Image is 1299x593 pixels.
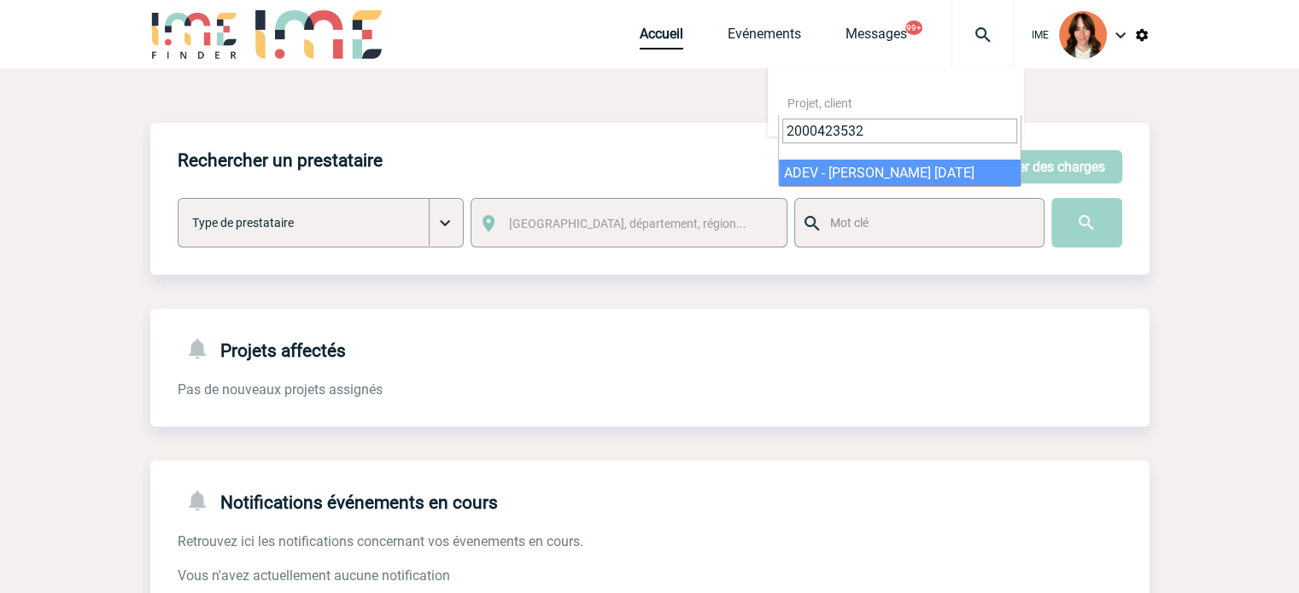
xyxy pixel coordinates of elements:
[826,212,1028,234] input: Mot clé
[1051,198,1122,247] input: Submit
[184,336,220,361] img: notifications-24-px-g.png
[178,533,583,549] span: Retrouvez ici les notifications concernant vos évenements en cours.
[779,160,1021,186] li: ADEV - [PERSON_NAME] [DATE]
[846,26,907,49] a: Messages
[178,567,450,584] span: Vous n'avez actuellement aucune notification
[640,26,683,49] a: Accueil
[184,488,220,513] img: notifications-24-px-g.png
[1032,29,1049,41] span: IME
[178,488,498,513] h4: Notifications événements en cours
[1059,11,1107,59] img: 94396-2.png
[509,217,746,230] span: [GEOGRAPHIC_DATA], département, région...
[178,381,383,398] span: Pas de nouveaux projets assignés
[905,20,922,35] button: 99+
[728,26,801,49] a: Evénements
[178,336,346,361] h4: Projets affectés
[178,150,383,171] h4: Rechercher un prestataire
[787,96,852,110] span: Projet, client
[150,10,239,59] img: IME-Finder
